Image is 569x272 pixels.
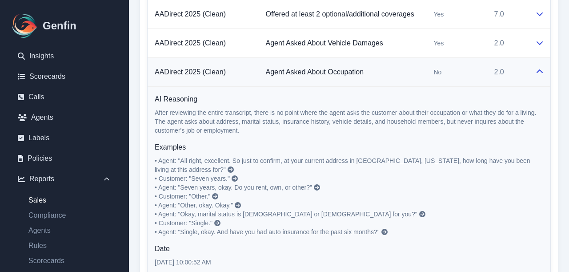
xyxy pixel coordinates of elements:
[155,142,543,153] h6: Examples
[11,150,118,167] a: Policies
[155,157,532,173] span: • Agent: "All right, excellent. So just to confirm, at your current address in [GEOGRAPHIC_DATA],...
[266,39,383,47] a: Agent Asked About Vehicle Damages
[11,109,118,126] a: Agents
[155,258,543,267] p: [DATE] 10:00:52 AM
[155,39,226,47] a: AADirect 2025 (Clean)
[266,68,364,76] a: Agent Asked About Occupation
[11,47,118,65] a: Insights
[155,184,312,191] span: • Agent: "Seven years, okay. Do you rent, own, or other?"
[155,68,226,76] a: AADirect 2025 (Clean)
[21,225,118,236] a: Agents
[155,108,543,135] p: After reviewing the entire transcript, there is no point where the agent asks the customer about ...
[11,88,118,106] a: Calls
[11,68,118,85] a: Scorecards
[155,228,380,235] span: • Agent: "Single, okay. And have you had auto insurance for the past six months?"
[11,12,39,40] img: Logo
[155,244,543,254] h6: Date
[155,219,212,227] span: • Customer: "Single."
[21,195,118,206] a: Sales
[21,256,118,266] a: Scorecards
[155,211,417,218] span: • Agent: "Okay, marital status is [DEMOGRAPHIC_DATA] or [DEMOGRAPHIC_DATA] for you?"
[21,240,118,251] a: Rules
[155,202,233,209] span: • Agent: "Other, okay. Okay,"
[155,10,226,18] a: AADirect 2025 (Clean)
[433,68,441,77] span: No
[43,19,76,33] h1: Genfin
[155,193,210,200] span: • Customer: "Other."
[433,10,444,19] span: Yes
[433,39,444,48] span: Yes
[487,29,528,58] td: 2.0
[155,175,230,182] span: • Customer: "Seven years."
[266,10,414,18] a: Offered at least 2 optional/additional coverages
[11,129,118,147] a: Labels
[155,94,543,105] h6: AI Reasoning
[487,58,528,87] td: 2.0
[11,170,118,188] div: Reports
[21,210,118,221] a: Compliance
